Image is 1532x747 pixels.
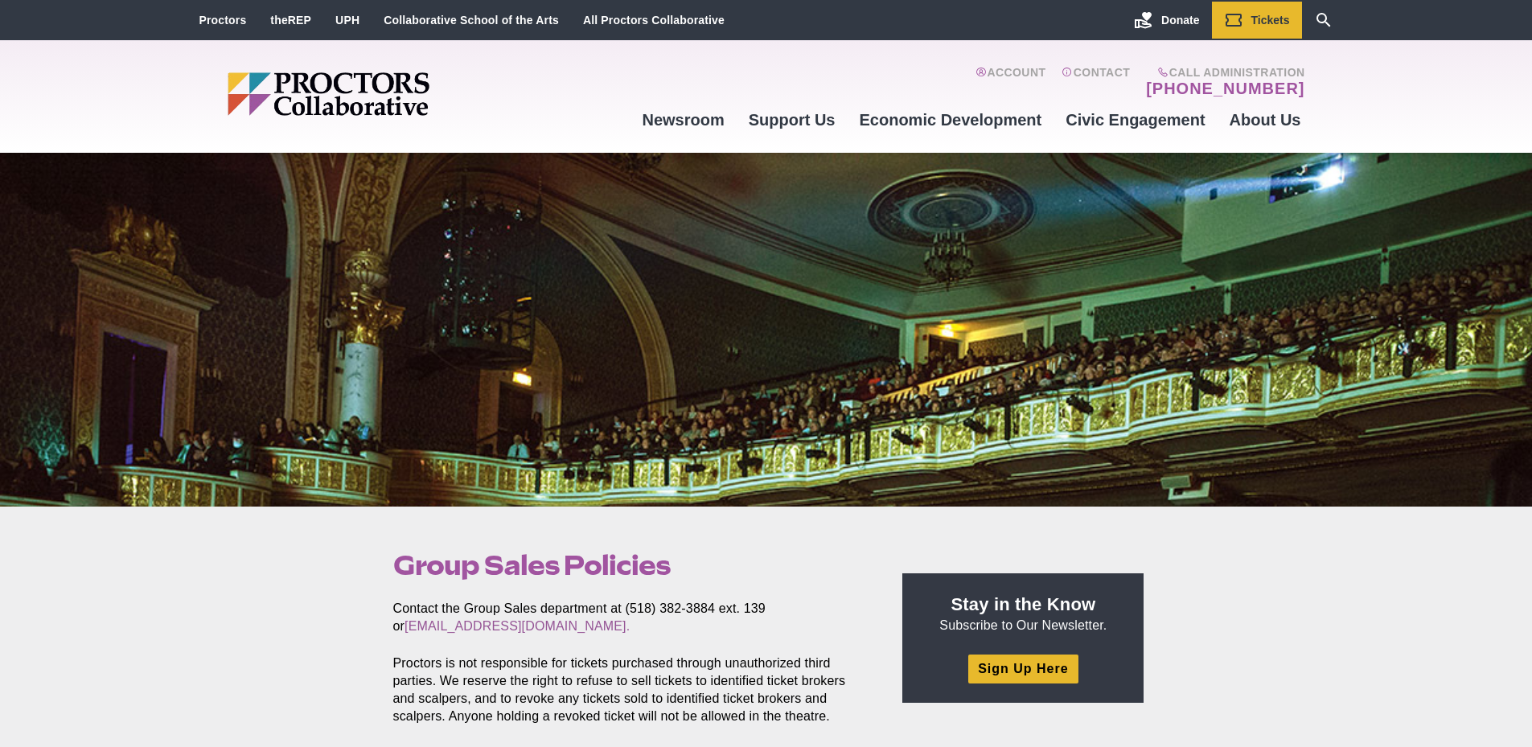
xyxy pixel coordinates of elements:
[393,600,866,635] p: Contact the Group Sales department at (518) 382-3884 ext. 139 or
[1141,66,1304,79] span: Call Administration
[922,593,1124,634] p: Subscribe to Our Newsletter.
[199,14,247,27] a: Proctors
[393,550,866,581] h1: Group Sales Policies
[968,655,1078,683] a: Sign Up Here
[384,14,559,27] a: Collaborative School of the Arts
[848,98,1054,142] a: Economic Development
[1212,2,1302,39] a: Tickets
[975,66,1045,98] a: Account
[270,14,311,27] a: theREP
[583,14,725,27] a: All Proctors Collaborative
[1122,2,1211,39] a: Donate
[737,98,848,142] a: Support Us
[1302,2,1345,39] a: Search
[1146,79,1304,98] a: [PHONE_NUMBER]
[335,14,359,27] a: UPH
[1054,98,1217,142] a: Civic Engagement
[405,619,630,633] a: [EMAIL_ADDRESS][DOMAIN_NAME].
[1251,14,1290,27] span: Tickets
[630,98,736,142] a: Newsroom
[951,594,1096,614] strong: Stay in the Know
[1218,98,1313,142] a: About Us
[1062,66,1130,98] a: Contact
[1161,14,1199,27] span: Donate
[228,72,553,116] img: Proctors logo
[393,655,866,725] p: Proctors is not responsible for tickets purchased through unauthorized third parties. We reserve ...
